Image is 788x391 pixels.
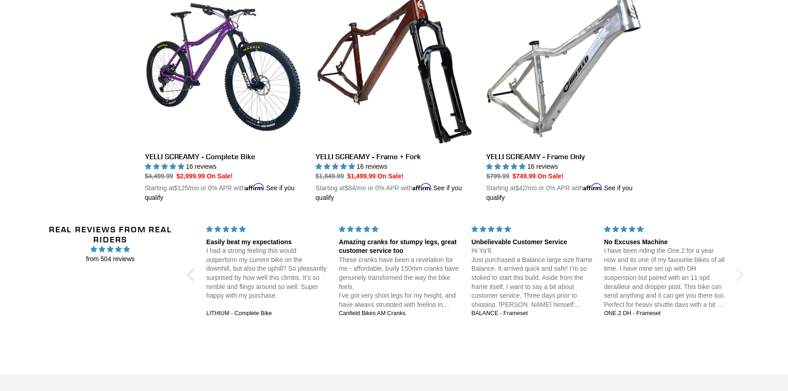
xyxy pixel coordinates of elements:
[39,244,181,254] span: 4.96 stars
[39,225,181,244] h2: Real Reviews from Real Riders
[206,310,328,318] a: LITHIUM - Complete Bike
[339,310,461,318] a: Canfield Bikes AM Cranks
[604,238,726,247] div: No Excuses Machine
[472,225,593,234] div: 5 stars
[339,225,461,234] div: 5 stars
[472,238,593,247] div: Unbelievable Customer Service
[206,225,328,234] div: 5 stars
[206,246,328,300] p: I had a strong feeling this would outperform my current bike on the downhill, but also the uphill...
[339,256,461,310] p: These cranks have been a revelation for me - affordable, burly 150mm cranks have genuinely transf...
[206,238,328,247] div: Easily beat my expectations
[39,254,181,264] span: from 504 reviews
[472,310,593,318] a: BALANCE - Frameset
[339,238,461,256] div: Amazing cranks for stumpy legs, great customer service too
[604,310,726,318] a: ONE.2 DH - Frameset
[604,246,726,309] p: I have been riding the One.2 for a year now and its one of my favourite bikes of all time. I have...
[604,225,726,234] div: 5 stars
[472,246,593,309] p: Hi Ya’ll. Just purchased a Balance large size frame Balance. It arrived quick and safe! I’m so st...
